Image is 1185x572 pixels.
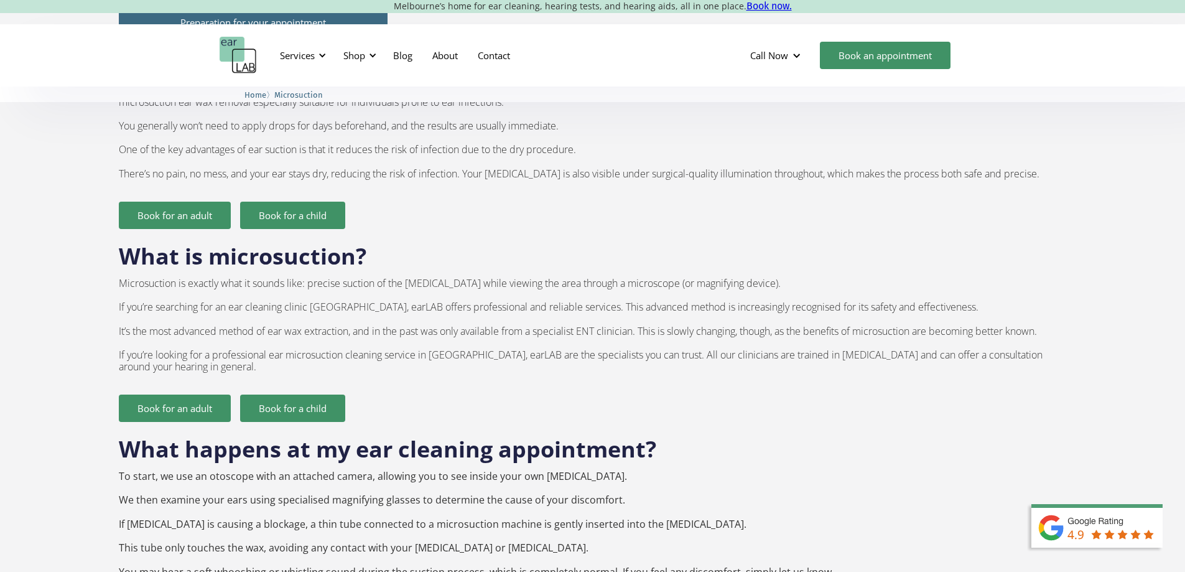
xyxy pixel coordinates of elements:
a: Microsuction [274,88,323,100]
div: Call Now [740,37,814,74]
a: Book for an adult [119,395,231,422]
a: Preparation for your appointment [119,9,388,36]
a: home [220,37,257,74]
h2: What happens at my ear cleaning appointment? [119,422,1067,464]
div: Shop [343,49,365,62]
a: Book an appointment [820,42,950,69]
div: Services [280,49,315,62]
a: Book for an adult [119,202,231,229]
h2: What is microsuction? [119,229,1067,271]
a: Book for a child [240,202,345,229]
p: Compared with traditional ear cleaning methods, [GEOGRAPHIC_DATA] residents will enjoy how easy m... [119,85,1067,181]
a: Contact [468,37,520,73]
a: About [422,37,468,73]
div: Services [272,37,330,74]
div: Shop [336,37,380,74]
a: Blog [383,37,422,73]
span: Home [244,90,266,100]
li: 〉 [244,88,274,101]
a: Home [244,88,266,100]
p: Microsuction is exactly what it sounds like: precise suction of the [MEDICAL_DATA] while viewing ... [119,278,1067,373]
span: Microsuction [274,90,323,100]
a: Book for a child [240,395,345,422]
div: Call Now [750,49,788,62]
